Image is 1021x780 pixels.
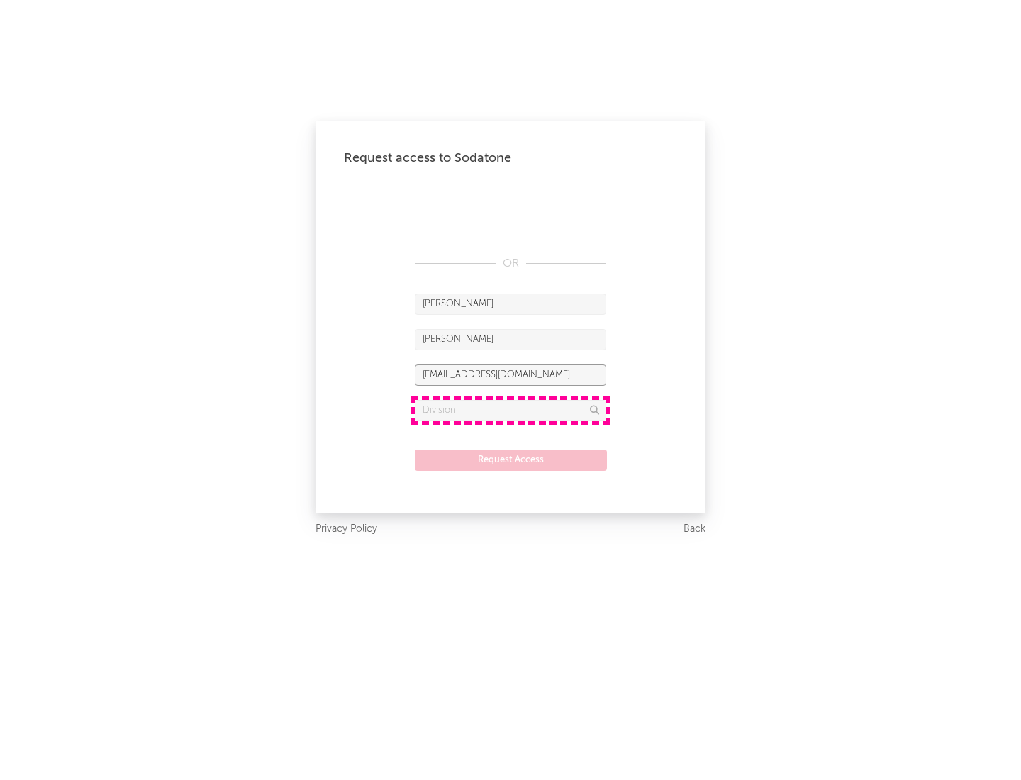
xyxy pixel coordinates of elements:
[344,150,677,167] div: Request access to Sodatone
[684,520,705,538] a: Back
[316,520,377,538] a: Privacy Policy
[415,255,606,272] div: OR
[415,400,606,421] input: Division
[415,450,607,471] button: Request Access
[415,294,606,315] input: First Name
[415,364,606,386] input: Email
[415,329,606,350] input: Last Name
